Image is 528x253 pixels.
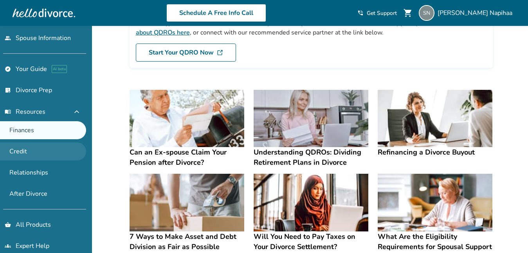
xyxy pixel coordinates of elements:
h4: Can an Ex-spouse Claim Your Pension after Divorce? [130,147,244,167]
img: Will You Need to Pay Taxes on Your Divorce Settlement? [254,174,368,231]
img: What Are the Eligibility Requirements for Spousal Support or Alimony? [378,174,492,231]
span: AI beta [52,65,67,73]
a: Schedule A Free Info Call [166,4,266,22]
span: Resources [5,107,45,116]
img: sammyravenmaiden@outlook.com [419,5,434,21]
img: DL [217,49,223,56]
img: Can an Ex-spouse Claim Your Pension after Divorce? [130,90,244,147]
img: 7 Ways to Make Asset and Debt Division as Fair as Possible [130,174,244,231]
span: expand_less [72,107,81,116]
a: Refinancing a Divorce BuyoutRefinancing a Divorce Buyout [378,90,492,158]
h4: Understanding QDROs: Dividing Retirement Plans in Divorce [254,147,368,167]
span: list_alt_check [5,87,11,93]
a: phone_in_talkGet Support [357,9,397,17]
span: explore [5,66,11,72]
a: Start Your QDRO Now [136,44,236,62]
a: Understanding QDROs: Dividing Retirement Plans in DivorceUnderstanding QDROs: Dividing Retirement... [254,90,368,168]
h4: 7 Ways to Make Asset and Debt Division as Fair as Possible [130,231,244,252]
img: Understanding QDROs: Dividing Retirement Plans in Divorce [254,90,368,147]
h4: Refinancing a Divorce Buyout [378,147,492,157]
img: Refinancing a Divorce Buyout [378,90,492,147]
span: shopping_basket [5,222,11,228]
span: shopping_cart [403,8,413,18]
span: Get Support [367,9,397,17]
span: people [5,35,11,41]
a: Can an Ex-spouse Claim Your Pension after Divorce?Can an Ex-spouse Claim Your Pension after Divorce? [130,90,244,168]
iframe: Chat Widget [489,215,528,253]
span: menu_book [5,109,11,115]
h4: Will You Need to Pay Taxes on Your Divorce Settlement? [254,231,368,252]
a: Will You Need to Pay Taxes on Your Divorce Settlement?Will You Need to Pay Taxes on Your Divorce ... [254,174,368,252]
span: phone_in_talk [357,10,364,16]
span: [PERSON_NAME] Napihaa [438,9,515,17]
a: 7 Ways to Make Asset and Debt Division as Fair as Possible7 Ways to Make Asset and Debt Division ... [130,174,244,252]
span: groups [5,243,11,249]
